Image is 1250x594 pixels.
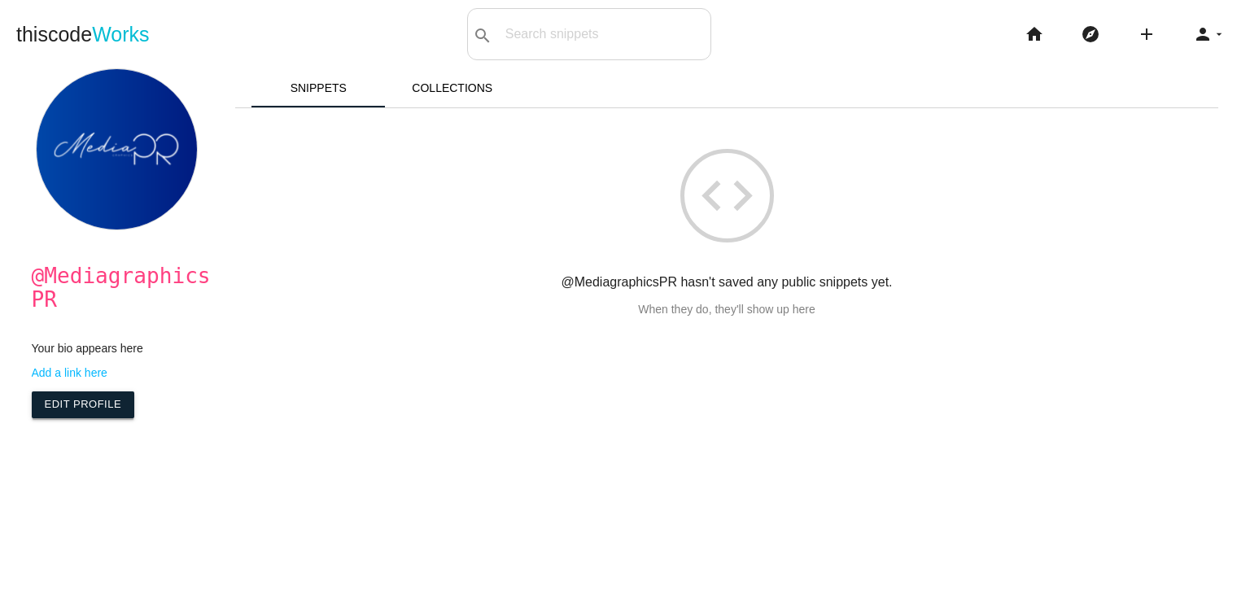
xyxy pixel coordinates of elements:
[1081,8,1100,60] i: explore
[32,264,218,311] h1: @MediagraphicsPR
[92,23,149,46] span: Works
[16,8,150,60] a: thiscodeWorks
[561,275,892,289] strong: @MediagraphicsPR hasn't saved any public snippets yet.
[473,10,492,62] i: search
[680,149,774,242] i: code
[468,9,497,59] button: search
[36,68,198,230] img: 29f0373628b102b9398a73de4a1f1660
[1025,8,1044,60] i: home
[235,303,1218,316] p: When they do, they'll show up here
[1193,8,1213,60] i: person
[251,68,386,107] a: Snippets
[386,68,520,107] a: Collections
[32,342,218,355] p: Your bio appears here
[32,366,218,379] a: Add a link here
[497,17,710,51] input: Search snippets
[32,391,135,417] a: Edit Profile
[1137,8,1156,60] i: add
[1213,8,1226,60] i: arrow_drop_down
